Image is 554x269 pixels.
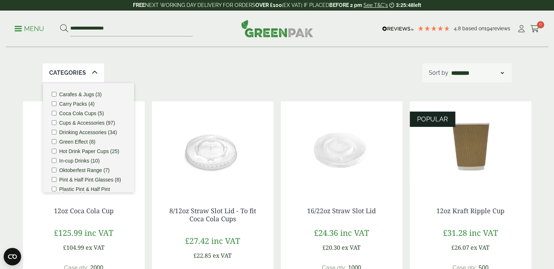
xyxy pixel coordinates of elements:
strong: FREE [133,2,145,8]
span: inc VAT [340,227,369,238]
a: See T&C's [364,2,388,8]
img: GreenPak Supplies [241,20,313,37]
strong: BEFORE 2 pm [329,2,362,8]
p: Sort by [429,69,448,77]
a: 12oz Kraft Ripple Cup [436,206,504,215]
p: Categories [49,69,86,77]
label: Oktoberfest Range (7) [59,168,110,173]
label: Drinking Accessories (34) [59,130,117,135]
span: reviews [492,26,510,31]
img: 16/22oz Straw Slot Coke Cup lid [281,101,402,192]
span: ex VAT [86,243,105,252]
span: 4.8 [454,26,462,31]
label: Carry Packs (4) [59,101,95,106]
a: 12oz Coca Cola Cup [54,206,114,215]
a: 8/12oz Straw Slot Lid - To fit Coca Cola Cups [169,206,256,223]
span: inc VAT [211,235,240,246]
span: ex VAT [342,243,361,252]
label: Plastic Pint & Half Pint Glasses (1) [59,187,125,197]
a: 0 [530,23,539,34]
span: 0 [537,21,544,28]
label: Green Effect (8) [59,139,95,144]
select: Shop order [450,69,505,77]
span: 3:25:48 [396,2,413,8]
label: Cups & Accessories (97) [59,120,115,125]
img: 12oz Kraft Ripple Cup-0 [410,101,531,192]
img: 12oz straw slot coke cup lid [152,101,274,192]
span: £125.99 [54,227,82,238]
span: £20.30 [322,243,340,252]
span: £27.42 [185,235,209,246]
img: 12oz Coca Cola Cup with coke [23,101,145,192]
div: 4.78 Stars [417,25,450,32]
a: 16/22oz Straw Slot Lid [307,206,376,215]
strong: OVER £100 [255,2,282,8]
span: 194 [484,26,492,31]
span: £26.07 [451,243,469,252]
img: REVIEWS.io [382,26,414,31]
label: Hot Drink Paper Cups (25) [59,149,119,154]
label: Coca Cola Cups (5) [59,111,104,116]
button: Open CMP widget [4,248,21,265]
span: £104.99 [63,243,84,252]
i: My Account [517,25,526,32]
span: inc VAT [469,227,498,238]
span: POPULAR [417,115,448,123]
a: Menu [15,24,44,32]
span: £31.28 [443,227,467,238]
span: inc VAT [85,227,113,238]
span: ex VAT [471,243,490,252]
label: Carafes & Jugs (3) [59,92,102,97]
span: Based on [462,26,484,31]
span: £22.85 [193,252,211,260]
label: Pint & Half Pint Glasses (8) [59,177,121,182]
i: Cart [530,25,539,32]
span: ex VAT [213,252,232,260]
span: £24.36 [314,227,338,238]
span: left [413,2,421,8]
p: Menu [15,24,44,33]
label: In-cup Drinks (10) [59,158,100,163]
